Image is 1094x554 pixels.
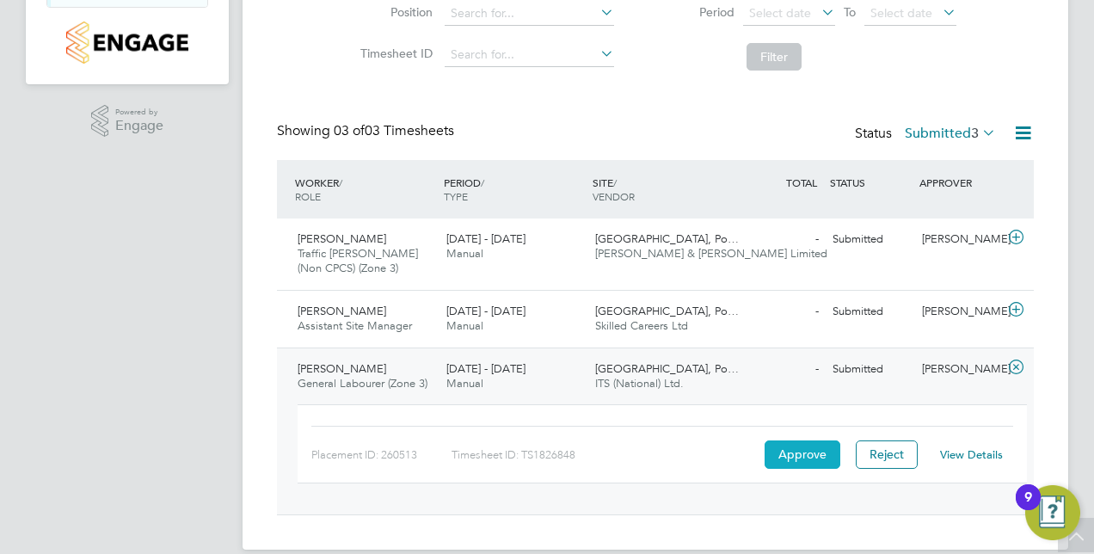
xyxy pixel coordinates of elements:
span: [GEOGRAPHIC_DATA], Po… [595,361,739,376]
span: / [339,175,342,189]
span: ROLE [295,189,321,203]
div: Timesheet ID: TS1826848 [452,441,760,469]
div: [PERSON_NAME] [915,225,1005,254]
span: / [481,175,484,189]
div: [PERSON_NAME] [915,298,1005,326]
div: PERIOD [439,167,588,212]
div: APPROVER [915,167,1005,198]
span: 03 of [334,122,365,139]
span: [PERSON_NAME] [298,361,386,376]
label: Period [657,4,734,20]
button: Reject [856,440,918,468]
span: [GEOGRAPHIC_DATA], Po… [595,304,739,318]
span: ITS (National) Ltd. [595,376,684,391]
span: Powered by [115,105,163,120]
a: Powered byEngage [91,105,164,138]
div: - [736,225,826,254]
span: [PERSON_NAME] & [PERSON_NAME] Limited [595,246,827,261]
span: Skilled Careers Ltd [595,318,688,333]
div: Status [855,122,999,146]
div: STATUS [826,167,915,198]
span: [PERSON_NAME] [298,304,386,318]
span: VENDOR [593,189,635,203]
span: 03 Timesheets [334,122,454,139]
span: Engage [115,119,163,133]
span: TOTAL [786,175,817,189]
span: Select date [870,5,932,21]
div: Submitted [826,225,915,254]
span: Manual [446,246,483,261]
label: Timesheet ID [355,46,433,61]
div: Submitted [826,298,915,326]
label: Position [355,4,433,20]
span: To [839,1,861,23]
img: countryside-properties-logo-retina.png [66,22,187,64]
span: [DATE] - [DATE] [446,231,525,246]
div: Showing [277,122,458,140]
input: Search for... [445,43,614,67]
span: Select date [749,5,811,21]
span: [DATE] - [DATE] [446,304,525,318]
div: - [736,298,826,326]
span: Traffic [PERSON_NAME] (Non CPCS) (Zone 3) [298,246,418,275]
div: Placement ID: 260513 [311,441,452,469]
div: SITE [588,167,737,212]
input: Search for... [445,2,614,26]
a: View Details [940,447,1003,462]
span: Manual [446,376,483,391]
button: Filter [747,43,802,71]
span: [PERSON_NAME] [298,231,386,246]
div: [PERSON_NAME] [915,355,1005,384]
div: WORKER [291,167,439,212]
label: Submitted [905,125,996,142]
span: 3 [971,125,979,142]
span: / [613,175,617,189]
span: [DATE] - [DATE] [446,361,525,376]
button: Approve [765,440,840,468]
span: General Labourer (Zone 3) [298,376,427,391]
span: [GEOGRAPHIC_DATA], Po… [595,231,739,246]
div: 9 [1024,497,1032,520]
a: Go to home page [46,22,208,64]
div: - [736,355,826,384]
div: Submitted [826,355,915,384]
span: TYPE [444,189,468,203]
button: Open Resource Center, 9 new notifications [1025,485,1080,540]
span: Assistant Site Manager [298,318,412,333]
span: Manual [446,318,483,333]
